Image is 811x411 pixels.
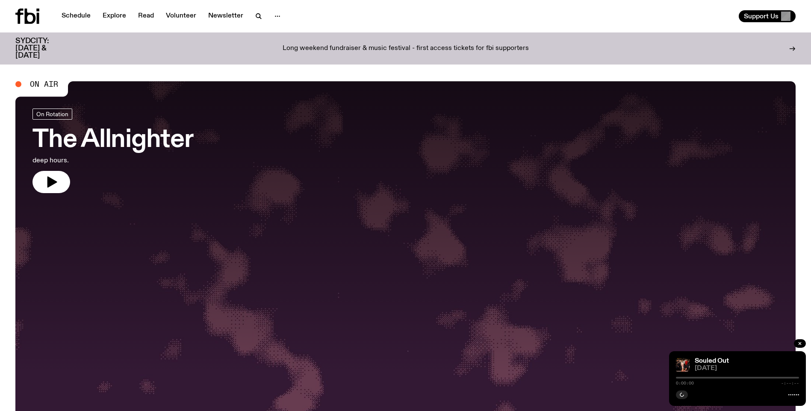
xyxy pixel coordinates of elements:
a: Newsletter [203,10,248,22]
p: deep hours. [32,156,193,166]
span: -:--:-- [781,381,799,385]
button: Support Us [739,10,796,22]
a: The Allnighterdeep hours. [32,109,193,193]
a: Read [133,10,159,22]
h3: SYDCITY: [DATE] & [DATE] [15,38,70,59]
a: Volunteer [161,10,201,22]
a: Souled Out [695,358,729,364]
span: 0:00:00 [676,381,694,385]
a: Schedule [56,10,96,22]
p: Long weekend fundraiser & music festival - first access tickets for fbi supporters [283,45,529,53]
a: Explore [97,10,131,22]
a: On Rotation [32,109,72,120]
span: On Rotation [36,111,68,117]
span: [DATE] [695,365,799,372]
h3: The Allnighter [32,128,193,152]
span: Support Us [744,12,779,20]
span: On Air [30,80,58,88]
